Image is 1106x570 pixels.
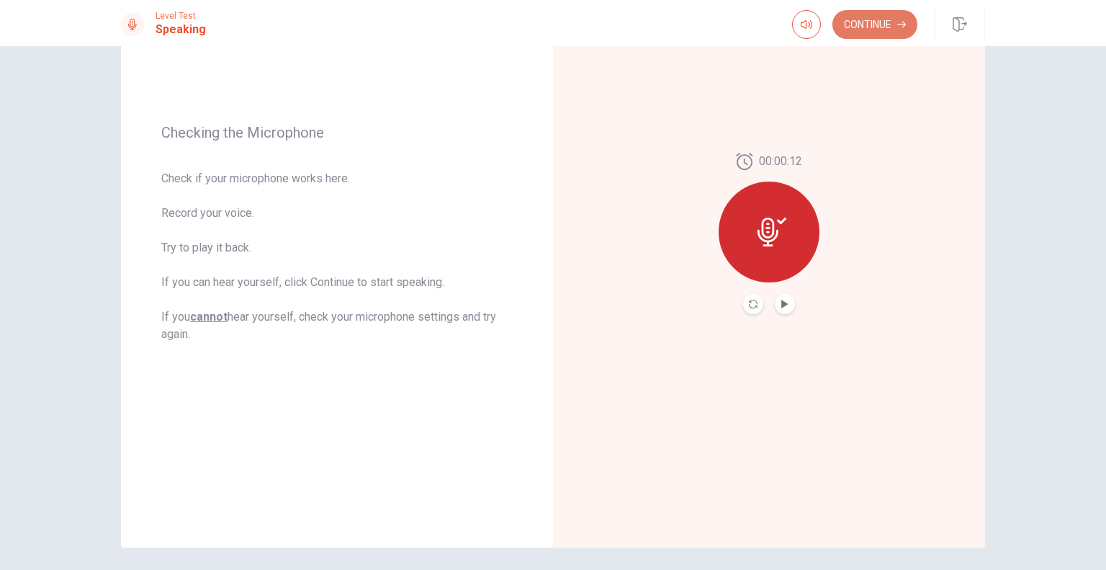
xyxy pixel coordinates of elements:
span: Checking the Microphone [161,124,513,141]
button: Continue [832,10,917,39]
span: Check if your microphone works here. Record your voice. Try to play it back. If you can hear your... [161,170,513,343]
button: Record Again [743,294,763,314]
button: Play Audio [775,294,795,314]
u: cannot [190,310,228,324]
span: Level Test [156,11,206,21]
span: 00:00:12 [759,153,802,170]
h1: Speaking [156,21,206,38]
